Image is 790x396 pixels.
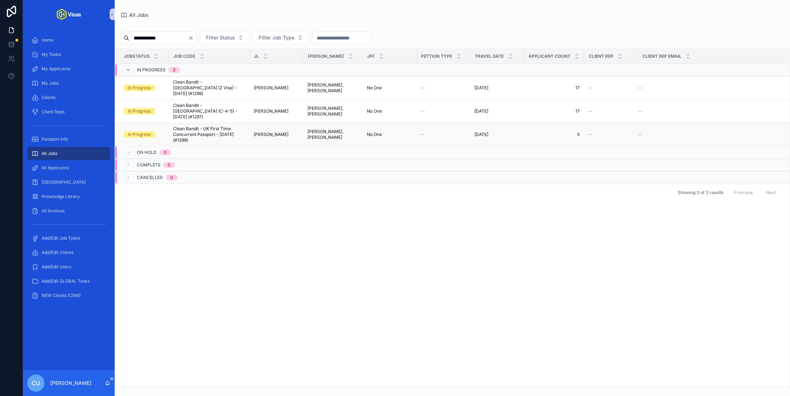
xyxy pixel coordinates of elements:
[27,260,110,273] a: Add/Edit Users
[27,289,110,302] a: NEW Clients (CRM)
[254,85,288,91] span: [PERSON_NAME]
[173,53,195,59] span: Job Code
[206,34,235,41] span: Filter Status
[475,53,504,59] span: Travel Date
[42,208,64,214] span: All Invoices
[42,52,61,57] span: My Tasks
[638,85,780,91] a: --
[137,175,163,180] span: Cancelled
[128,131,151,138] div: In Progress
[474,132,520,137] a: [DATE]
[42,179,86,185] span: [GEOGRAPHIC_DATA]
[307,105,358,117] a: [PERSON_NAME], [PERSON_NAME]
[129,11,149,19] span: All Jobs
[254,132,288,137] span: [PERSON_NAME]
[367,53,375,59] span: JFF
[589,53,613,59] span: Client Rep
[367,85,382,91] span: No One
[528,53,570,59] span: Applicant count
[23,29,115,311] div: scrollable content
[57,9,81,20] img: App logo
[307,82,358,94] a: [PERSON_NAME], [PERSON_NAME]
[128,108,151,114] div: In Progress
[27,190,110,203] a: Knowledge Library
[474,85,520,91] a: [DATE]
[421,132,425,137] span: --
[588,85,593,91] span: --
[42,66,70,72] span: My Applicants
[254,108,288,114] span: [PERSON_NAME]
[42,250,73,255] span: Add/Edit Clients
[638,132,642,137] span: --
[27,176,110,189] a: [GEOGRAPHIC_DATA]
[638,108,780,114] a: --
[27,105,110,118] a: Client Reps
[42,278,90,284] span: Add/Edit GLOBAL Tasks
[42,37,54,43] span: Home
[124,108,164,114] a: In Progress
[173,103,245,120] a: Clean Bandit - [GEOGRAPHIC_DATA] (C-4-5) - [DATE] (#1297)
[27,133,110,146] a: Passport Info
[421,108,425,114] span: --
[137,67,166,73] span: In Progress
[27,34,110,47] a: Home
[27,48,110,61] a: My Tasks
[164,150,167,155] div: 0
[27,246,110,259] a: Add/Edit Clients
[124,53,150,59] span: JobStatus
[367,85,412,91] a: No One
[588,85,633,91] a: --
[528,108,580,114] a: 17
[588,132,593,137] span: --
[42,95,56,100] span: Clients
[42,264,71,270] span: Add/Edit Users
[124,85,164,91] a: In Progress
[173,79,245,96] span: Clean Bandit - [GEOGRAPHIC_DATA] (Z Visa) - [DATE] (#1298)
[27,91,110,104] a: Clients
[173,67,176,73] div: 3
[528,132,580,137] a: 5
[42,235,80,241] span: Add/Edit Job Types
[638,108,642,114] span: --
[367,108,412,114] a: No One
[367,132,382,137] span: No One
[253,31,309,44] button: Select Button
[474,85,488,91] span: [DATE]
[42,151,57,156] span: All Jobs
[120,11,149,19] a: All Jobs
[170,175,173,180] div: 0
[254,85,299,91] a: [PERSON_NAME]
[254,53,259,59] span: JL
[27,232,110,245] a: Add/Edit Job Types
[638,132,780,137] a: --
[42,109,64,115] span: Client Reps
[27,147,110,160] a: All Jobs
[307,129,358,140] a: [PERSON_NAME], [PERSON_NAME]
[42,80,59,86] span: My Jobs
[42,194,80,199] span: Knowledge Library
[367,132,412,137] a: No One
[168,162,171,168] div: 0
[588,108,593,114] span: --
[474,108,488,114] span: [DATE]
[254,108,299,114] a: [PERSON_NAME]
[259,34,295,41] span: Filter Job Type
[421,132,466,137] a: --
[50,379,91,387] p: [PERSON_NAME]
[638,85,642,91] span: --
[421,108,466,114] a: --
[27,62,110,75] a: My Applicants
[254,132,299,137] a: [PERSON_NAME]
[173,126,245,143] a: Clean Bandit - UK First Time Concurrent Passport - [DATE] (#1299)
[42,165,69,171] span: All Applicants
[474,108,520,114] a: [DATE]
[642,53,681,59] span: Client Rep Email
[128,85,151,91] div: In Progress
[421,85,466,91] a: --
[474,132,488,137] span: [DATE]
